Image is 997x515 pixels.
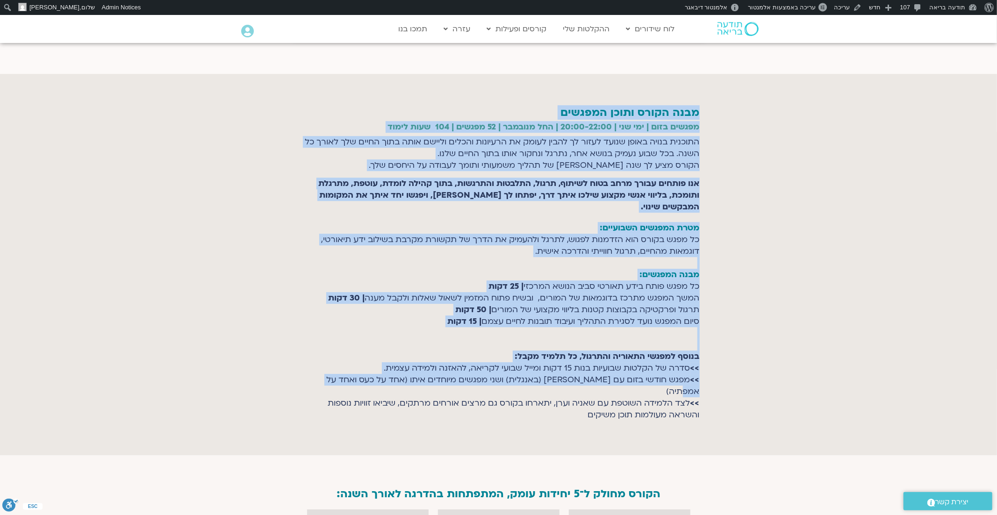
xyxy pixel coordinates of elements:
[298,136,700,171] p: התוכנית בנויה באופן שנועד לעזור לך להבין לעומק את הרעיונות והכלים וליישם אותה בתוך החיים שלך לאור...
[319,178,700,212] strong: אנו פותחים עבורך מרחב בטוח לשיתוף, תרגול, התלבטות והתרגשות, בתוך קהילה לומדת, עוטפת, מתרגלת ותומכ...
[388,122,700,132] b: מפגשים בזום | ימי שני | 20:00-22:00 | החל מנובמבר | 52 מפגשים | 104 שעות לימוד
[559,20,615,38] a: ההקלטות שלי
[515,351,700,362] strong: בנוסף למפגשי התאוריה והתרגול, כל תלמיד מקבל:
[439,20,475,38] a: עזרה
[600,222,700,233] strong: מטרת המפגשים השבועיים:
[298,488,700,500] h2: הקורס מחולק ל־5 יחידות עומק, המתפתחות בהדרגה לאורך השנה:
[717,22,759,36] img: תודעה בריאה
[298,222,700,421] p: כל מפגש בקורס הוא הזדמנות לפגוש, לתרגל ולהעמיק את הדרך של תקשורת מקרבת בשילוב ידע תיאורטי, דוגמאו...
[394,20,432,38] a: תמכו בנו
[904,492,992,510] a: יצירת קשר
[622,20,680,38] a: לוח שידורים
[690,374,700,385] strong: >>
[489,281,524,292] strong: | 25 דקות
[640,269,700,280] strong: מבנה המפגשים:
[482,20,552,38] a: קורסים ופעילות
[298,107,700,119] h2: מבנה הקורס ותוכן המפגשים
[935,496,969,508] span: יצירת קשר
[748,4,816,11] span: עריכה באמצעות אלמנטור
[29,4,79,11] span: [PERSON_NAME]
[456,304,492,315] strong: | 50 דקות
[690,398,700,408] strong: >>
[690,363,700,373] strong: >>
[448,316,482,327] strong: | 15 דקות
[329,293,365,303] strong: | 30 דקות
